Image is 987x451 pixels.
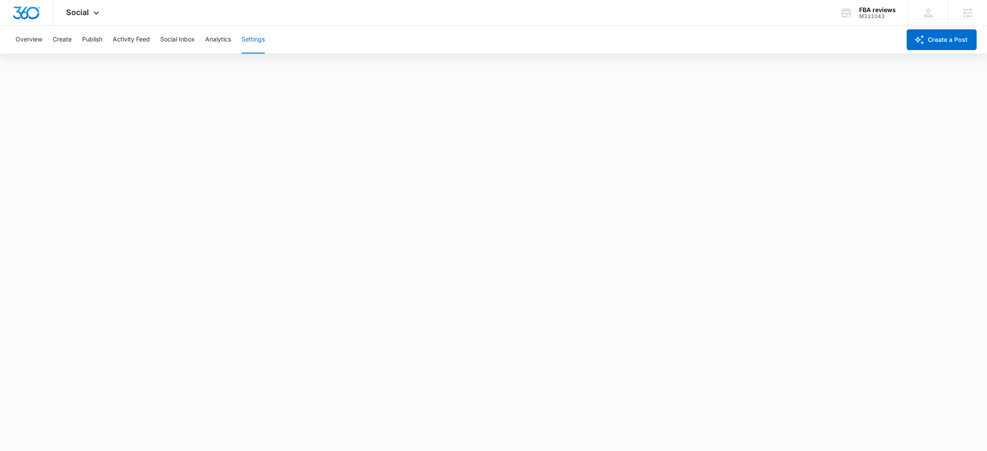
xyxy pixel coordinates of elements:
[82,26,102,54] button: Publish
[66,8,89,17] span: Social
[113,26,150,54] button: Activity Feed
[53,26,72,54] button: Create
[241,26,265,54] button: Settings
[907,29,977,50] button: Create a Post
[205,26,231,54] button: Analytics
[16,26,42,54] button: Overview
[859,6,896,13] div: account name
[160,26,195,54] button: Social Inbox
[859,13,896,19] div: account id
